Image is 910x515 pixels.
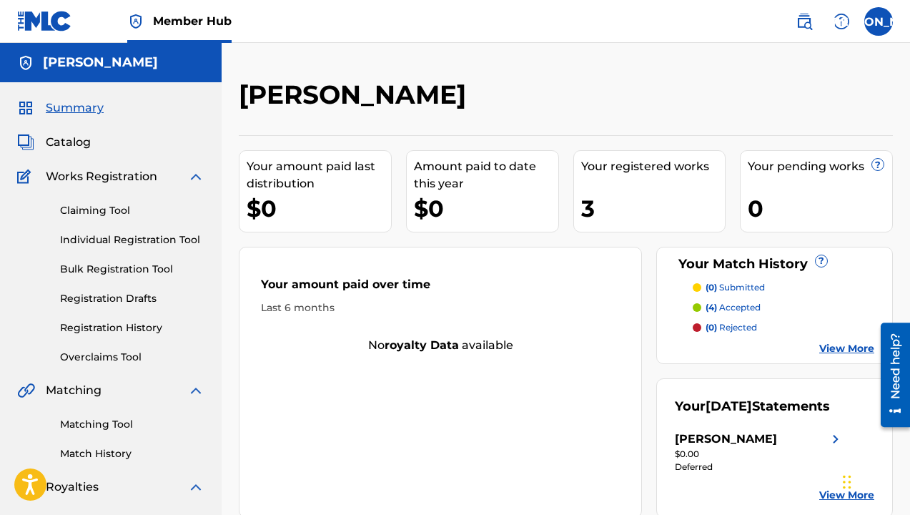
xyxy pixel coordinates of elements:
[581,158,726,175] div: Your registered works
[153,13,232,29] span: Member Hub
[706,321,757,334] p: rejected
[843,461,851,504] div: Drag
[790,7,818,36] a: Public Search
[706,302,717,313] span: (4)
[819,341,874,356] a: View More
[46,134,91,151] span: Catalog
[693,281,874,294] a: (0) submitted
[60,232,204,247] a: Individual Registration Tool
[833,13,850,30] img: help
[675,255,874,274] div: Your Match History
[239,79,473,111] h2: [PERSON_NAME]
[127,13,144,30] img: Top Rightsholder
[60,291,204,306] a: Registration Drafts
[675,431,777,448] div: [PERSON_NAME]
[60,446,204,461] a: Match History
[17,11,72,31] img: MLC Logo
[748,158,892,175] div: Your pending works
[706,281,765,294] p: submitted
[816,255,827,267] span: ?
[261,276,620,300] div: Your amount paid over time
[706,282,717,293] span: (0)
[17,168,36,185] img: Works Registration
[839,446,910,515] iframe: Chat Widget
[385,338,459,352] strong: royalty data
[675,461,844,474] div: Deferred
[17,134,91,151] a: CatalogCatalog
[706,301,761,314] p: accepted
[17,134,34,151] img: Catalog
[17,54,34,72] img: Accounts
[675,397,830,416] div: Your Statements
[187,168,204,185] img: expand
[864,7,893,36] div: User Menu
[675,448,844,461] div: $0.00
[46,479,99,496] span: Royalties
[748,192,892,225] div: 0
[17,382,35,399] img: Matching
[17,99,34,117] img: Summary
[706,398,752,414] span: [DATE]
[261,300,620,315] div: Last 6 months
[60,350,204,365] a: Overclaims Tool
[17,99,104,117] a: SummarySummary
[60,320,204,335] a: Registration History
[414,192,558,225] div: $0
[239,337,641,354] div: No available
[414,158,558,192] div: Amount paid to date this year
[693,301,874,314] a: (4) accepted
[46,382,102,399] span: Matching
[693,321,874,334] a: (0) rejected
[872,159,884,170] span: ?
[827,7,856,36] div: Help
[870,314,910,436] iframe: Resource Center
[46,99,104,117] span: Summary
[675,431,844,474] a: [PERSON_NAME]right chevron icon$0.00Deferred
[796,13,813,30] img: search
[187,382,204,399] img: expand
[60,417,204,432] a: Matching Tool
[46,168,157,185] span: Works Registration
[706,322,717,333] span: (0)
[60,203,204,218] a: Claiming Tool
[819,488,874,503] a: View More
[581,192,726,225] div: 3
[43,54,158,71] h5: Jude Amoah
[247,158,391,192] div: Your amount paid last distribution
[60,262,204,277] a: Bulk Registration Tool
[187,479,204,496] img: expand
[827,431,844,448] img: right chevron icon
[247,192,391,225] div: $0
